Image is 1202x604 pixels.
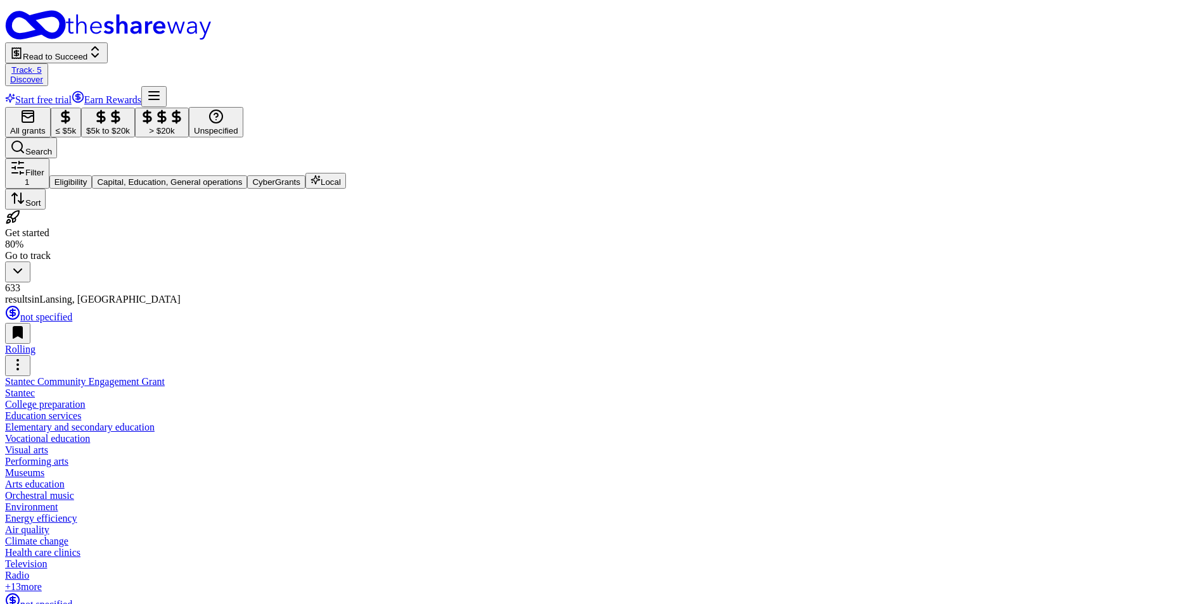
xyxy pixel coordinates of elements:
[5,547,1197,558] div: Health care clinics
[51,108,82,137] button: ≤ $5k
[5,376,1197,387] div: Stantec Community Engagement Grant
[5,433,1197,444] div: Vocational education
[135,108,189,137] button: > $20k
[5,490,1197,501] div: Orchestral music
[321,177,341,187] span: Local
[81,108,135,137] button: $5k to $20k
[5,399,1197,410] div: College preparation
[5,282,1197,294] div: 633
[5,294,1197,305] div: results
[5,513,1197,524] div: Energy efficiency
[5,581,1197,593] div: + 13 more
[32,294,181,305] span: in
[11,65,42,75] a: Track· 5
[5,410,1197,422] div: Education services
[72,94,141,105] a: Earn Rewards
[5,387,1197,399] div: Stantec
[5,444,1197,456] div: Visual arts
[5,344,1197,355] div: Rolling
[10,126,46,135] div: All grants
[56,126,77,135] div: ≤ $5k
[5,558,1197,570] div: Television
[5,305,1197,323] div: not specified
[5,137,57,158] button: Search
[189,107,243,137] button: Unspecified
[5,467,1197,479] div: Museums
[86,126,130,135] div: $5k to $20k
[305,173,346,189] button: Local
[5,536,1197,547] div: Climate change
[5,501,1197,513] div: Environment
[5,158,49,189] button: Filter1
[5,524,1197,536] div: Air quality
[5,250,1197,261] div: Go to track
[10,177,44,187] div: 1
[5,94,72,105] a: Start free trial
[5,189,46,210] button: Sort
[5,456,1197,467] div: Performing arts
[5,305,1197,593] a: not specifiedRollingStantec Community Engagement GrantStantecCollege preparationEducation service...
[5,570,1197,581] div: Radio
[10,75,43,84] a: Discover
[92,175,247,189] button: Capital, Education, General operations
[25,168,44,177] span: Filter
[97,177,242,187] div: Capital, Education, General operations
[5,479,1197,490] div: Arts education
[247,175,305,189] button: CyberGrants
[252,177,300,187] div: CyberGrants
[25,198,41,208] span: Sort
[49,175,93,189] button: Eligibility
[140,126,184,135] div: > $20k
[5,422,1197,433] div: Elementary and secondary education
[5,10,1197,42] a: Home
[194,126,238,135] div: Unspecified
[54,177,87,187] div: Eligibility
[5,107,51,137] button: All grants
[5,63,48,86] button: Track· 5Discover
[25,147,52,156] span: Search
[23,52,87,61] span: Read to Succeed
[5,42,108,63] button: Read to Succeed
[39,294,181,305] span: Lansing, [GEOGRAPHIC_DATA]
[5,227,1197,250] div: Get started
[5,239,1197,250] div: 80 %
